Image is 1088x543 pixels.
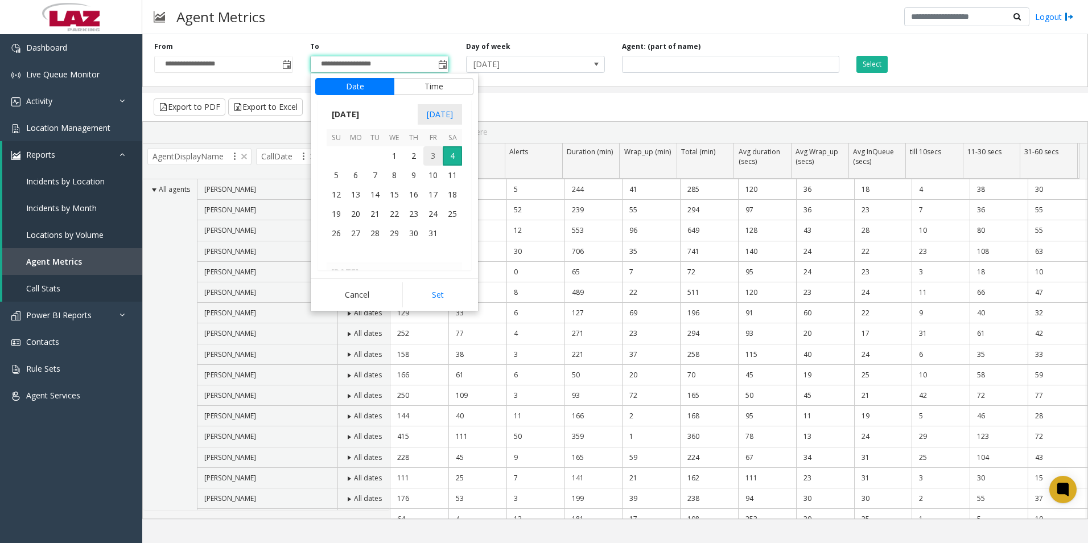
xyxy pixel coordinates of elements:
[738,262,796,282] td: 95
[390,426,448,447] td: 415
[443,146,462,166] td: Saturday, October 4, 2025
[796,179,854,200] td: 36
[564,220,623,241] td: 553
[854,344,912,365] td: 24
[912,344,970,365] td: 6
[1028,303,1086,323] td: 32
[2,248,142,275] a: Agent Metrics
[204,184,256,194] span: [PERSON_NAME]
[346,204,365,224] span: 20
[1028,344,1086,365] td: 33
[910,147,941,157] span: till 10secs
[1028,426,1086,447] td: 72
[346,185,365,204] span: 13
[2,221,142,248] a: Locations by Volume
[738,344,796,365] td: 115
[204,390,256,400] span: [PERSON_NAME]
[680,426,738,447] td: 360
[680,303,738,323] td: 196
[970,426,1028,447] td: 123
[854,303,912,323] td: 22
[1028,323,1086,344] td: 42
[622,179,680,200] td: 41
[912,179,970,200] td: 4
[404,129,423,147] th: Th
[564,303,623,323] td: 127
[365,129,385,147] th: Tu
[404,204,423,224] span: 23
[159,184,190,194] span: All agents
[466,42,510,52] label: Day of week
[506,282,564,303] td: 8
[738,323,796,344] td: 93
[467,56,577,72] span: [DATE]
[970,303,1028,323] td: 40
[912,303,970,323] td: 9
[854,262,912,282] td: 23
[443,204,462,224] span: 25
[26,176,105,187] span: Incidents by Location
[204,370,256,380] span: [PERSON_NAME]
[2,168,142,195] a: Incidents by Location
[26,69,100,80] span: Live Queue Monitor
[26,203,97,213] span: Incidents by Month
[680,200,738,220] td: 294
[443,204,462,224] td: Saturday, October 25, 2025
[365,185,385,204] span: 14
[204,246,256,256] span: [PERSON_NAME]
[26,96,52,106] span: Activity
[622,406,680,426] td: 2
[796,406,854,426] td: 11
[680,220,738,241] td: 649
[564,200,623,220] td: 239
[385,185,404,204] td: Wednesday, October 15, 2025
[423,146,443,166] span: 3
[436,56,448,72] span: Toggle popup
[970,344,1028,365] td: 35
[11,365,20,374] img: 'icon'
[912,220,970,241] td: 10
[327,204,346,224] td: Sunday, October 19, 2025
[970,365,1028,385] td: 58
[622,262,680,282] td: 7
[385,129,404,147] th: We
[147,148,252,165] span: AgentDisplayName
[2,141,142,168] a: Reports
[967,147,1002,157] span: 11-30 secs
[204,411,256,421] span: [PERSON_NAME]
[912,200,970,220] td: 7
[1024,147,1058,157] span: 31-60 secs
[390,385,448,406] td: 250
[346,166,365,185] span: 6
[738,200,796,220] td: 97
[423,204,443,224] td: Friday, October 24, 2025
[1028,179,1086,200] td: 30
[11,71,20,80] img: 'icon'
[1065,11,1074,23] img: logout
[11,44,20,53] img: 'icon'
[506,179,564,200] td: 5
[912,426,970,447] td: 29
[354,370,382,380] span: All dates
[853,147,894,166] span: Avg InQueue (secs)
[354,308,382,318] span: All dates
[680,262,738,282] td: 72
[622,365,680,385] td: 20
[423,146,443,166] td: Friday, October 3, 2025
[315,78,394,95] button: Date tab
[327,129,346,147] th: Su
[970,220,1028,241] td: 80
[11,151,20,160] img: 'icon'
[506,426,564,447] td: 50
[256,148,320,165] span: CallDate
[228,98,303,116] button: Export to Excel
[448,385,506,406] td: 109
[385,224,404,243] td: Wednesday, October 29, 2025
[448,365,506,385] td: 61
[680,179,738,200] td: 285
[506,220,564,241] td: 12
[622,323,680,344] td: 23
[365,166,385,185] span: 7
[402,282,474,307] button: Set
[796,303,854,323] td: 60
